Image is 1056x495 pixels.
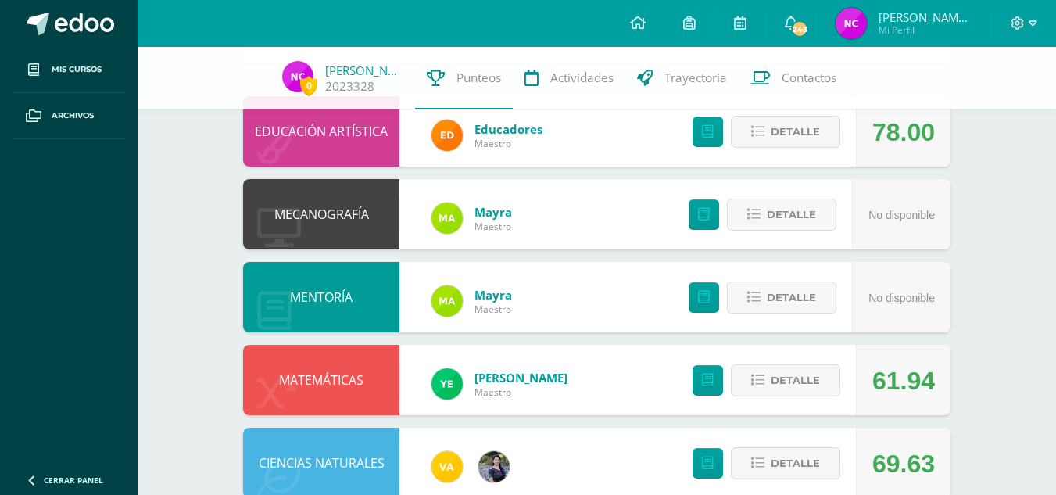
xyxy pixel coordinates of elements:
[243,179,399,249] div: MECANOGRAFÍA
[474,121,542,137] a: Educadores
[739,47,848,109] a: Contactos
[731,116,840,148] button: Detalle
[52,63,102,76] span: Mis cursos
[727,199,836,231] button: Detalle
[872,97,935,167] div: 78.00
[771,117,820,146] span: Detalle
[474,287,512,303] a: Mayra
[474,370,567,386] a: [PERSON_NAME]
[474,220,512,233] span: Maestro
[513,47,625,109] a: Actividades
[325,63,403,78] a: [PERSON_NAME]
[13,47,125,93] a: Mis cursos
[868,292,935,304] span: No disponible
[767,283,816,312] span: Detalle
[664,70,727,86] span: Trayectoria
[431,368,463,400] img: dfa1fd8186729af5973cf42d94c5b6ba.png
[771,449,820,478] span: Detalle
[431,285,463,317] img: 75b6448d1a55a94fef22c1dfd553517b.png
[13,93,125,139] a: Archivos
[727,282,836,314] button: Detalle
[52,109,94,122] span: Archivos
[300,76,317,95] span: 0
[243,345,399,415] div: MATEMÁTICAS
[625,47,739,109] a: Trayectoria
[731,447,840,479] button: Detalle
[325,78,374,95] a: 2023328
[478,451,510,482] img: b2b209b5ecd374f6d147d0bc2cef63fa.png
[474,303,512,316] span: Maestro
[782,70,836,86] span: Contactos
[868,209,935,221] span: No disponible
[431,120,463,151] img: ed927125212876238b0630303cb5fd71.png
[44,475,103,486] span: Cerrar panel
[872,346,935,416] div: 61.94
[474,137,542,150] span: Maestro
[836,8,867,39] img: acd3f577c94ee71260819e1ab9066a9c.png
[731,364,840,396] button: Detalle
[879,23,972,37] span: Mi Perfil
[243,96,399,167] div: EDUCACIÓN ARTÍSTICA
[456,70,501,86] span: Punteos
[791,20,808,38] span: 243
[282,61,313,92] img: acd3f577c94ee71260819e1ab9066a9c.png
[431,451,463,482] img: ee14f5f4b494e826f4c79b14e8076283.png
[415,47,513,109] a: Punteos
[474,204,512,220] a: Mayra
[474,386,567,399] span: Maestro
[431,203,463,234] img: 75b6448d1a55a94fef22c1dfd553517b.png
[771,366,820,395] span: Detalle
[879,9,972,25] span: [PERSON_NAME] [PERSON_NAME]
[767,200,816,229] span: Detalle
[243,262,399,332] div: MENTORÍA
[550,70,614,86] span: Actividades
